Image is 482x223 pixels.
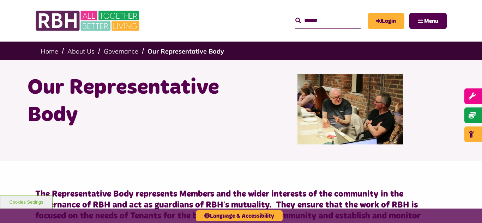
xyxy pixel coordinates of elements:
a: Governance [104,47,138,55]
iframe: Netcall Web Assistant for live chat [450,191,482,223]
button: Navigation [409,13,447,29]
button: Language & Accessibility [196,210,283,221]
h1: Our Representative Body [28,74,236,129]
a: MyRBH [368,13,404,29]
a: Home [41,47,58,55]
a: About Us [67,47,95,55]
img: Rep Body [297,74,403,144]
img: RBH [35,7,141,35]
a: Our Representative Body [147,47,224,55]
span: Menu [424,18,438,24]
